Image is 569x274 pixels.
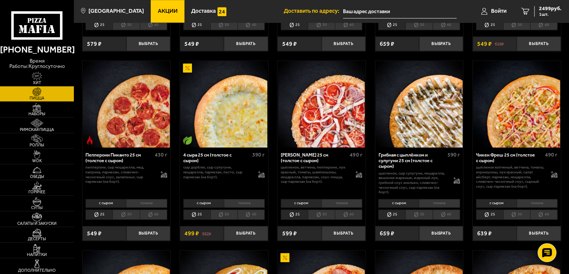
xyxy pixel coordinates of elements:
[278,61,365,148] img: Петровская 25 см (толстое с сыром)
[237,209,265,220] li: 40
[126,36,170,51] button: Выбрать
[158,8,178,14] span: Акции
[433,209,460,220] li: 40
[224,199,265,208] li: тонкое
[503,20,530,30] li: 30
[88,8,144,14] span: [GEOGRAPHIC_DATA]
[539,6,562,11] span: 2499 руб.
[281,20,308,30] li: 25
[419,199,460,208] li: тонкое
[284,8,343,14] span: Доставить по адресу:
[281,152,348,163] div: [PERSON_NAME] 25 см (толстое с сыром)
[224,226,268,241] button: Выбрать
[433,20,460,30] li: 40
[281,209,308,220] li: 25
[85,209,112,220] li: 25
[180,61,268,148] a: АкционныйВегетарианское блюдо4 сыра 25 см (толстое с сыром)
[183,199,224,208] li: с сыром
[473,61,560,148] img: Чикен Фреш 25 см (толстое с сыром)
[281,165,349,184] p: цыпленок, ветчина, пепперони, лук красный, томаты, шампиньоны, моцарелла, пармезан, соус-пицца, с...
[380,41,394,47] span: 659 ₽
[210,20,237,30] li: 30
[126,226,170,241] button: Выбрать
[530,20,557,30] li: 40
[375,61,463,148] a: Грибная с цыплёнком и сулугуни 25 см (толстое с сыром)
[191,8,216,14] span: Доставка
[87,41,102,47] span: 579 ₽
[322,36,365,51] button: Выбрать
[85,20,112,30] li: 25
[184,41,199,47] span: 549 ₽
[83,61,170,148] img: Пепперони Пиканто 25 см (толстое с сыром)
[477,230,492,236] span: 639 ₽
[217,7,226,16] img: 15daf4d41897b9f0e9f617042186c801.svg
[376,61,463,148] img: Грибная с цыплёнком и сулугуни 25 см (толстое с сыром)
[112,20,139,30] li: 30
[252,152,265,158] span: 390 г
[530,209,557,220] li: 40
[476,209,503,220] li: 25
[448,152,460,158] span: 590 г
[126,199,167,208] li: тонкое
[322,226,365,241] button: Выбрать
[378,171,447,195] p: цыпленок, сыр сулугуни, моцарелла, вешенки жареные, жареный лук, грибной соус Жюльен, сливочно-че...
[491,8,506,14] span: Войти
[476,20,503,30] li: 25
[405,20,432,30] li: 30
[112,209,139,220] li: 30
[380,230,394,236] span: 659 ₽
[85,199,126,208] li: с сыром
[335,209,362,220] li: 40
[545,152,557,158] span: 490 г
[183,20,210,30] li: 25
[308,20,335,30] li: 30
[85,152,153,163] div: Пепперони Пиканто 25 см (толстое с сыром)
[140,20,167,30] li: 40
[476,152,543,163] div: Чикен Фреш 25 см (толстое с сыром)
[419,36,463,51] button: Выбрать
[308,209,335,220] li: 30
[473,61,561,148] a: Чикен Фреш 25 см (толстое с сыром)
[85,136,94,145] img: Острое блюдо
[277,61,365,148] a: Петровская 25 см (толстое с сыром)
[183,136,192,145] img: Вегетарианское блюдо
[210,209,237,220] li: 30
[343,5,457,18] input: Ваш адрес доставки
[405,209,432,220] li: 30
[87,230,102,236] span: 549 ₽
[184,230,199,236] span: 499 ₽
[282,41,296,47] span: 549 ₽
[476,165,545,189] p: цыпленок копченый, ветчина, томаты, корнишоны, лук красный, салат айсберг, пармезан, моцарелла, с...
[180,61,267,148] img: 4 сыра 25 см (толстое с сыром)
[476,199,517,208] li: с сыром
[539,12,562,17] span: 1 шт.
[183,63,192,72] img: Акционный
[224,36,268,51] button: Выбрать
[503,209,530,220] li: 30
[378,152,445,169] div: Грибная с цыплёнком и сулугуни 25 см (толстое с сыром)
[495,41,504,47] s: 618 ₽
[378,20,405,30] li: 25
[282,230,296,236] span: 599 ₽
[477,41,492,47] span: 549 ₽
[183,165,252,179] p: сыр дорблю, сыр сулугуни, моцарелла, пармезан, песто, сыр пармезан (на борт).
[202,230,211,236] s: 562 ₽
[378,209,405,220] li: 25
[140,209,167,220] li: 40
[321,199,362,208] li: тонкое
[183,152,250,163] div: 4 сыра 25 см (толстое с сыром)
[517,226,560,241] button: Выбрать
[237,20,265,30] li: 40
[82,61,171,148] a: Острое блюдоПепперони Пиканто 25 см (толстое с сыром)
[281,199,321,208] li: с сыром
[280,253,289,262] img: Акционный
[155,152,167,158] span: 430 г
[378,199,419,208] li: с сыром
[419,226,463,241] button: Выбрать
[517,199,557,208] li: тонкое
[85,165,154,184] p: пепперони, сыр Моцарелла, мед, паприка, пармезан, сливочно-чесночный соус, халапеньо, сыр пармеза...
[335,20,362,30] li: 40
[350,152,362,158] span: 490 г
[183,209,210,220] li: 25
[517,36,560,51] button: Выбрать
